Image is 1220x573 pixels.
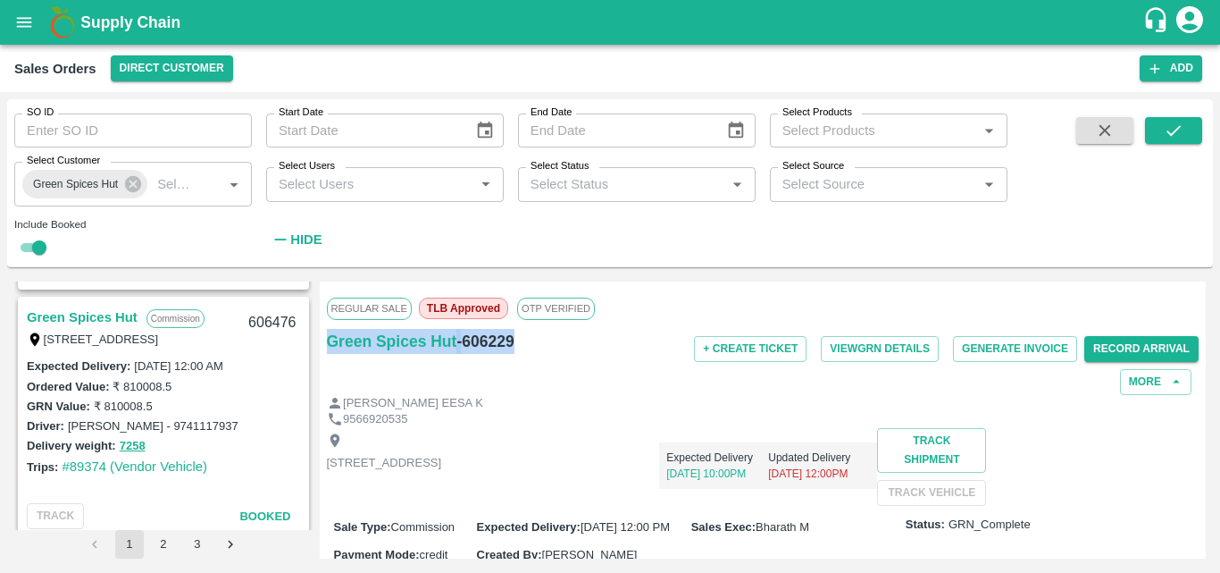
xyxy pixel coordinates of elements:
[272,173,469,196] input: Select Users
[266,114,461,147] input: Start Date
[279,159,335,173] label: Select Users
[877,428,986,473] button: Track Shipment
[391,520,455,534] span: Commission
[518,114,713,147] input: End Date
[725,173,748,196] button: Open
[782,105,852,120] label: Select Products
[150,173,194,196] input: Select Customer
[279,105,323,120] label: Start Date
[266,224,327,255] button: Hide
[79,530,248,559] nav: pagination navigation
[239,510,290,523] span: Booked
[14,57,96,80] div: Sales Orders
[80,10,1142,35] a: Supply Chain
[217,530,246,559] button: Go to next page
[327,298,412,319] span: Regular Sale
[474,173,497,196] button: Open
[290,232,322,247] strong: Hide
[238,302,306,344] div: 606476
[68,419,238,433] label: [PERSON_NAME] - 9741117937
[146,309,205,328] p: Commission
[1140,55,1202,81] button: Add
[468,114,502,147] button: Choose date
[343,395,483,412] p: [PERSON_NAME] EESA K
[149,530,178,559] button: Go to page 2
[666,450,768,466] p: Expected Delivery
[1120,369,1191,395] button: More
[27,460,58,474] label: Trips:
[27,306,138,329] a: Green Spices Hut
[419,298,508,319] span: TLB Approved
[134,359,222,373] label: [DATE] 12:00 AM
[694,336,806,362] button: + Create Ticket
[22,170,147,198] div: Green Spices Hut
[531,105,572,120] label: End Date
[14,216,252,232] div: Include Booked
[477,520,581,534] label: Expected Delivery :
[27,439,116,452] label: Delivery weight:
[14,114,252,147] input: Enter SO ID
[719,114,753,147] button: Choose date
[906,517,945,534] label: Status:
[62,459,207,474] a: #89374 (Vendor Vehicle)
[27,154,100,168] label: Select Customer
[327,455,442,472] p: [STREET_ADDRESS]
[948,517,1031,534] span: GRN_Complete
[821,336,939,362] button: ViewGRN Details
[768,466,870,482] p: [DATE] 12:00PM
[517,298,595,319] span: OTP VERIFIED
[113,380,171,393] label: ₹ 810008.5
[27,105,54,120] label: SO ID
[27,359,130,373] label: Expected Delivery :
[111,55,233,81] button: Select DC
[45,4,80,40] img: logo
[768,450,870,466] p: Updated Delivery
[477,548,542,561] label: Created By :
[523,173,721,196] input: Select Status
[953,336,1077,362] button: Generate Invoice
[4,2,45,43] button: open drawer
[666,466,768,482] p: [DATE] 10:00PM
[1142,6,1174,38] div: customer-support
[420,548,448,561] span: credit
[782,159,844,173] label: Select Source
[977,119,1000,142] button: Open
[334,548,420,561] label: Payment Mode :
[1084,336,1199,362] button: Record Arrival
[80,13,180,31] b: Supply Chain
[531,159,589,173] label: Select Status
[183,530,212,559] button: Go to page 3
[22,175,129,194] span: Green Spices Hut
[334,520,391,534] label: Sale Type :
[775,173,973,196] input: Select Source
[343,411,407,428] p: 9566920535
[27,419,64,433] label: Driver:
[1174,4,1206,41] div: account of current user
[756,520,809,534] span: Bharath M
[977,173,1000,196] button: Open
[94,400,153,413] label: ₹ 810008.5
[327,329,457,354] a: Green Spices Hut
[691,520,756,534] label: Sales Exec :
[27,400,90,413] label: GRN Value:
[775,119,973,142] input: Select Products
[456,329,514,354] h6: - 606229
[581,520,670,534] span: [DATE] 12:00 PM
[44,333,159,346] label: [STREET_ADDRESS]
[115,530,144,559] button: page 1
[120,436,146,457] button: 7258
[222,173,246,196] button: Open
[27,380,109,393] label: Ordered Value:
